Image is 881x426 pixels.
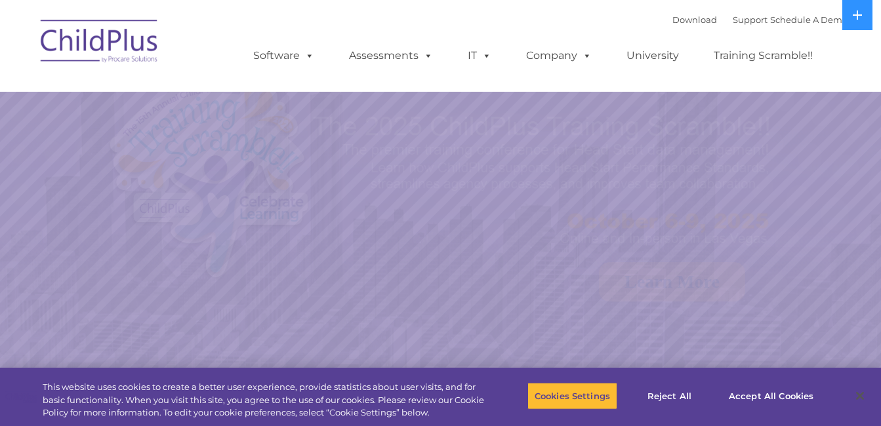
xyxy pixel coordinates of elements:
img: ChildPlus by Procare Solutions [34,10,165,76]
a: Assessments [336,43,446,69]
a: Schedule A Demo [770,14,848,25]
a: Download [672,14,717,25]
a: Training Scramble!! [701,43,826,69]
a: Learn More [599,262,745,301]
button: Cookies Settings [527,382,617,410]
button: Accept All Cookies [722,382,821,410]
button: Reject All [628,382,710,410]
a: University [613,43,692,69]
div: This website uses cookies to create a better user experience, provide statistics about user visit... [43,381,485,419]
a: Company [513,43,605,69]
button: Close [846,381,874,410]
a: Software [240,43,327,69]
a: IT [455,43,504,69]
a: Support [733,14,768,25]
font: | [672,14,848,25]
